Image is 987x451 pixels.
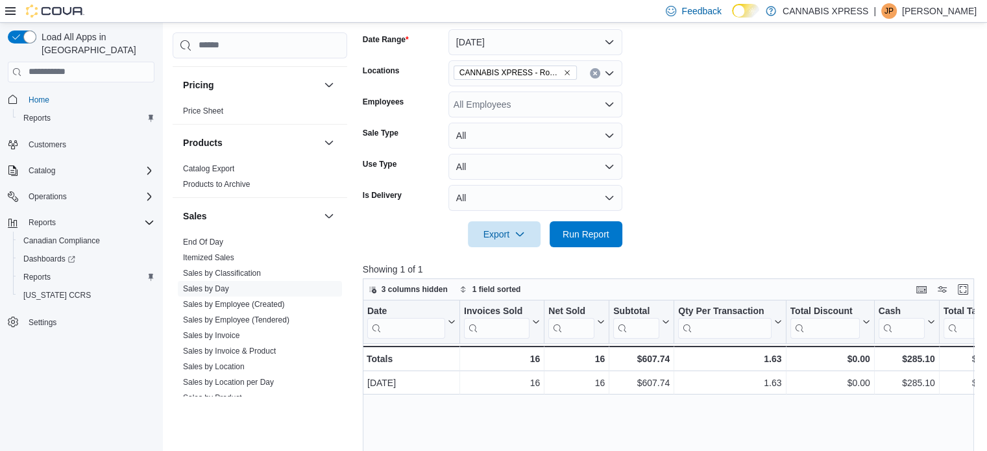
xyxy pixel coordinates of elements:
span: Reports [18,269,154,285]
button: Enter fullscreen [955,282,971,297]
a: Sales by Invoice [183,331,239,340]
label: Is Delivery [363,190,402,201]
div: 16 [548,375,605,391]
div: 16 [464,351,540,367]
button: Remove CANNABIS XPRESS - Rogersville - (Rue Principale) from selection in this group [563,69,571,77]
span: Sales by Product [183,393,242,403]
button: [US_STATE] CCRS [13,286,160,304]
label: Sale Type [363,128,398,138]
a: End Of Day [183,238,223,247]
button: All [448,185,622,211]
div: Products [173,161,347,197]
span: Catalog [29,165,55,176]
span: Settings [23,313,154,330]
button: Products [183,136,319,149]
button: Keyboard shortcuts [914,282,929,297]
div: Qty Per Transaction [678,305,771,338]
button: Reports [3,213,160,232]
button: Catalog [3,162,160,180]
a: Dashboards [18,251,80,267]
div: $607.74 [613,351,670,367]
nav: Complex example [8,85,154,365]
button: Invoices Sold [464,305,540,338]
div: Net Sold [548,305,594,317]
div: 16 [548,351,605,367]
button: 3 columns hidden [363,282,453,297]
button: Date [367,305,456,338]
button: Canadian Compliance [13,232,160,250]
div: Total Discount [790,305,859,338]
button: Net Sold [548,305,605,338]
div: Jean-Pierre Babin [881,3,897,19]
div: $0.00 [790,351,870,367]
a: Price Sheet [183,106,223,116]
span: Operations [29,191,67,202]
button: Reports [23,215,61,230]
span: Home [23,91,154,108]
button: Sales [183,210,319,223]
span: CANNABIS XPRESS - Rogersville - (Rue Principale) [454,66,577,80]
span: Export [476,221,533,247]
a: Settings [23,315,62,330]
button: All [448,123,622,149]
div: $0.00 [790,375,870,391]
div: Pricing [173,103,347,124]
a: Reports [18,269,56,285]
div: Date [367,305,445,317]
span: Settings [29,317,56,328]
span: Catalog Export [183,164,234,174]
span: Itemized Sales [183,252,234,263]
div: Subtotal [613,305,659,338]
span: Dashboards [18,251,154,267]
label: Use Type [363,159,396,169]
label: Locations [363,66,400,76]
button: Qty Per Transaction [678,305,781,338]
span: Sales by Classification [183,268,261,278]
div: Totals [367,351,456,367]
div: Invoices Sold [464,305,530,338]
a: Sales by Employee (Created) [183,300,285,309]
a: Products to Archive [183,180,250,189]
div: Subtotal [613,305,659,317]
span: 1 field sorted [472,284,521,295]
p: [PERSON_NAME] [902,3,977,19]
span: JP [884,3,894,19]
img: Cova [26,5,84,18]
span: Sales by Employee (Created) [183,299,285,310]
a: Sales by Location [183,362,245,371]
a: [US_STATE] CCRS [18,287,96,303]
input: Dark Mode [732,4,759,18]
button: Reports [13,268,160,286]
div: Qty Per Transaction [678,305,771,317]
span: Products to Archive [183,179,250,189]
div: 1.63 [678,375,781,391]
button: Total Discount [790,305,870,338]
button: [DATE] [448,29,622,55]
span: Customers [23,136,154,152]
button: Cash [878,305,934,338]
div: $607.74 [613,375,670,391]
div: Invoices Sold [464,305,530,317]
h3: Sales [183,210,207,223]
button: Customers [3,135,160,154]
button: Pricing [183,79,319,91]
span: Reports [29,217,56,228]
label: Employees [363,97,404,107]
span: Dashboards [23,254,75,264]
span: Load All Apps in [GEOGRAPHIC_DATA] [36,30,154,56]
span: Customers [29,140,66,150]
span: Run Report [563,228,609,241]
button: Export [468,221,541,247]
button: Products [321,135,337,151]
a: Sales by Day [183,284,229,293]
span: Catalog [23,163,154,178]
p: CANNABIS XPRESS [783,3,868,19]
span: Operations [23,189,154,204]
span: [US_STATE] CCRS [23,290,91,300]
a: Dashboards [13,250,160,268]
div: 1.63 [678,351,781,367]
span: Sales by Location [183,361,245,372]
a: Sales by Location per Day [183,378,274,387]
a: Reports [18,110,56,126]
